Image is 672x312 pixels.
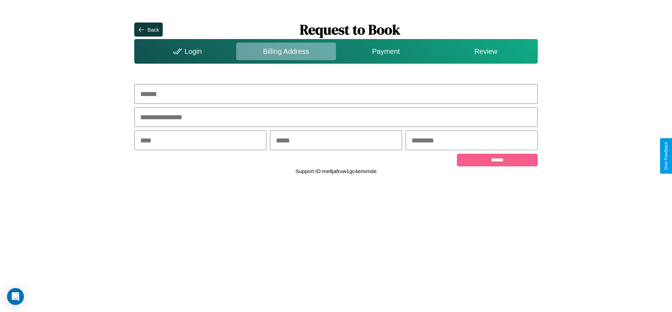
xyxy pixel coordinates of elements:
div: Back [147,27,159,33]
div: Review [436,43,536,60]
div: Open Intercom Messenger [7,288,24,305]
div: Billing Address [236,43,336,60]
div: Payment [336,43,436,60]
p: Support ID: me8jafruw1gc4eovmde [296,166,377,176]
button: Back [134,23,162,37]
div: Give Feedback [664,142,668,170]
h1: Request to Book [163,20,538,39]
div: Login [136,43,236,60]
